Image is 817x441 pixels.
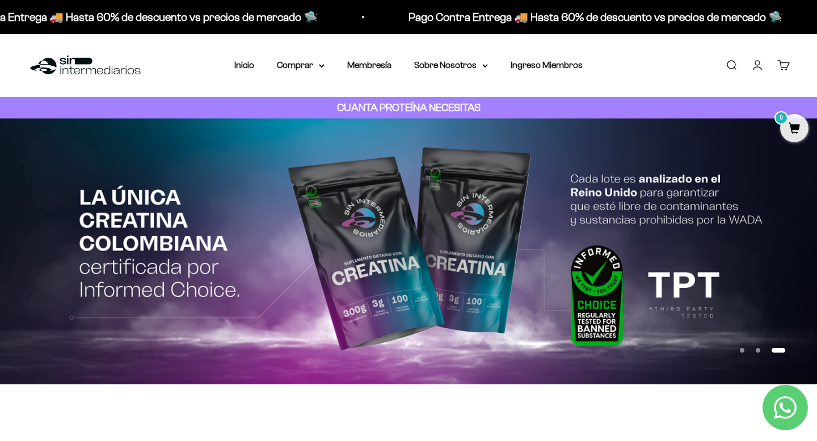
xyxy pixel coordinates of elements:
[511,60,583,70] a: Ingreso Miembros
[414,58,488,73] summary: Sobre Nosotros
[277,58,325,73] summary: Comprar
[337,101,481,113] strong: CUANTA PROTEÍNA NECESITAS
[408,8,782,26] p: Pago Contra Entrega 🚚 Hasta 60% de descuento vs precios de mercado 🛸
[774,111,788,125] mark: 0
[347,60,391,70] a: Membresía
[234,60,254,70] a: Inicio
[780,123,808,135] a: 0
